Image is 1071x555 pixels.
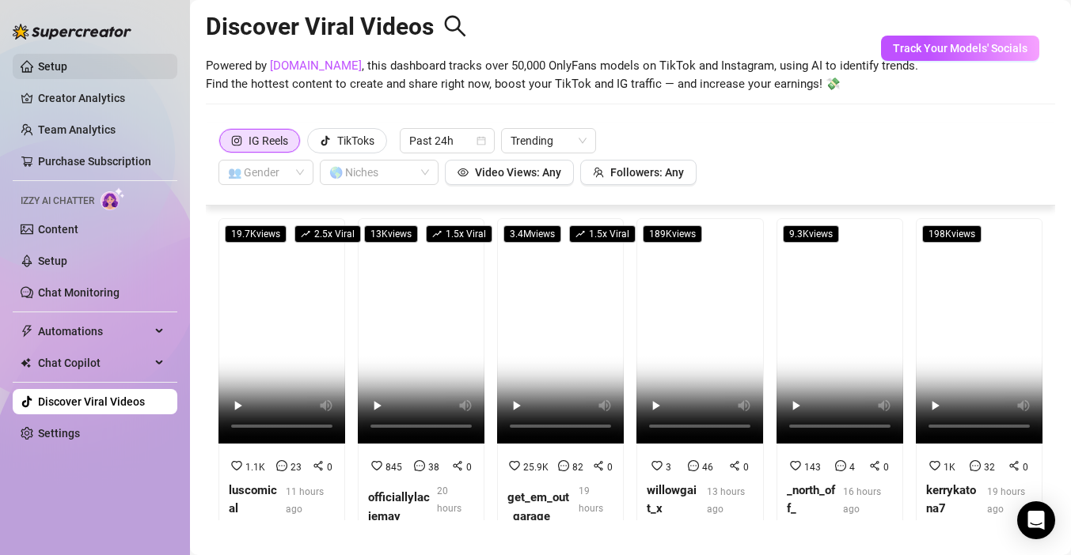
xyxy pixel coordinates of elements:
div: TikToks [337,129,374,153]
span: 16 hours ago [843,486,881,515]
span: message [835,460,846,471]
a: Setup [38,255,67,267]
span: message [276,460,287,471]
a: Content [38,223,78,236]
span: eye [458,167,469,178]
span: 845 [385,462,402,473]
span: thunderbolt [21,325,33,338]
span: share-alt [729,460,740,471]
span: 19 hours ago [579,485,603,531]
span: calendar [477,136,486,145]
span: 0 [1023,462,1028,473]
span: instagram [231,135,242,146]
button: Followers: Any [580,160,697,185]
span: 3 [666,462,671,473]
span: 1.5 x Viral [426,225,492,243]
span: 0 [607,462,613,473]
span: search [443,14,467,38]
span: 0 [466,462,472,473]
span: 1.5 x Viral [569,225,636,243]
span: 19 hours ago [987,486,1025,515]
span: 11 hours ago [286,486,324,515]
span: 23 [291,462,302,473]
button: Video Views: Any [445,160,574,185]
a: Purchase Subscription [38,155,151,168]
strong: _north_off_ [787,483,835,516]
span: Track Your Models' Socials [893,42,1027,55]
span: heart [929,460,940,471]
span: message [970,460,981,471]
a: Discover Viral Videos [38,395,145,408]
span: message [414,460,425,471]
span: 1.1K [245,462,265,473]
strong: willowgait_x [647,483,697,516]
img: Chat Copilot [21,357,31,368]
img: logo-BBDzfeDw.svg [13,24,131,40]
span: team [593,167,604,178]
span: Chat Copilot [38,350,150,376]
span: 143 [804,462,821,473]
a: Team Analytics [38,123,116,136]
div: Let’s go boys [229,519,335,538]
span: 1K [944,462,955,473]
span: 19.7K views [225,225,287,243]
h2: Discover Viral Videos [206,12,467,42]
span: heart [371,460,382,471]
span: 46 [702,462,713,473]
span: share-alt [452,460,463,471]
strong: luscomical [229,483,277,516]
a: Setup [38,60,67,73]
span: 198K views [922,225,982,243]
span: share-alt [593,460,604,471]
span: rise [575,229,585,239]
span: heart [509,460,520,471]
strong: officiallylaciemay [368,490,430,523]
span: 20 hours ago [437,485,461,531]
a: [DOMAIN_NAME] [270,59,362,73]
span: 13K views [364,225,418,243]
span: 189K views [643,225,702,243]
span: Video Views: Any [475,166,561,179]
span: 82 [572,462,583,473]
strong: kerrykatona7 [926,483,976,516]
span: heart [651,460,663,471]
span: Powered by , this dashboard tracks over 50,000 OnlyFans models on TikTok and Instagram, using AI ... [206,57,918,94]
span: 9.3K views [783,225,839,243]
span: rise [432,229,442,239]
a: Chat Monitoring [38,286,120,299]
span: 0 [743,462,749,473]
span: Past 24h [409,129,485,153]
span: 2.5 x Viral [294,225,361,243]
span: 13 hours ago [707,486,745,515]
span: 3.4M views [503,225,561,243]
div: Open Intercom Messenger [1017,501,1055,539]
a: Creator Analytics [38,85,165,111]
span: rise [301,229,310,239]
span: tik-tok [320,135,331,146]
a: Settings [38,427,80,440]
span: Izzy AI Chatter [21,194,94,209]
span: Automations [38,319,150,344]
div: IG Reels [249,129,288,153]
button: Track Your Models' Socials [881,36,1039,61]
span: 32 [984,462,995,473]
span: 25.9K [523,462,549,473]
span: 0 [883,462,889,473]
span: share-alt [1008,460,1020,471]
span: share-alt [313,460,324,471]
span: 4 [849,462,855,473]
span: heart [231,460,242,471]
span: share-alt [869,460,880,471]
span: 38 [428,462,439,473]
span: heart [790,460,801,471]
span: Trending [511,129,587,153]
span: message [688,460,699,471]
span: message [558,460,569,471]
span: Followers: Any [610,166,684,179]
strong: get_em_out_garage [507,490,569,523]
img: AI Chatter [101,187,125,210]
span: 0 [327,462,332,473]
